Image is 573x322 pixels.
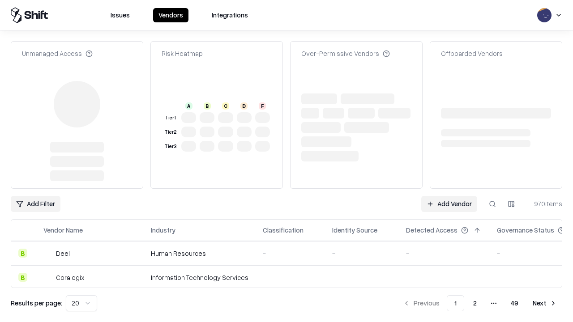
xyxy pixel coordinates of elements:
div: Coralogix [56,273,84,282]
div: - [332,249,392,258]
div: B [18,273,27,282]
div: Classification [263,225,304,235]
img: Deel [43,249,52,258]
div: Tier 3 [163,143,178,150]
div: Offboarded Vendors [441,49,503,58]
div: - [263,249,318,258]
div: Detected Access [406,225,458,235]
button: Issues [105,8,135,22]
div: F [259,102,266,110]
nav: pagination [398,295,562,311]
div: B [18,249,27,258]
div: Deel [56,249,70,258]
div: Information Technology Services [151,273,248,282]
div: Vendor Name [43,225,83,235]
div: C [222,102,229,110]
button: 1 [447,295,464,311]
div: A [185,102,192,110]
button: 2 [466,295,484,311]
button: Add Filter [11,196,60,212]
div: 970 items [526,199,562,208]
div: - [332,273,392,282]
div: Over-Permissive Vendors [301,49,390,58]
div: Governance Status [497,225,554,235]
div: - [406,273,483,282]
div: Human Resources [151,249,248,258]
div: Industry [151,225,175,235]
button: 49 [504,295,526,311]
div: B [204,102,211,110]
div: Unmanaged Access [22,49,93,58]
div: D [240,102,248,110]
div: - [263,273,318,282]
p: Results per page: [11,298,62,308]
div: Tier 2 [163,128,178,136]
button: Next [527,295,562,311]
div: - [406,249,483,258]
button: Integrations [206,8,253,22]
a: Add Vendor [421,196,477,212]
div: Identity Source [332,225,377,235]
img: Coralogix [43,273,52,282]
button: Vendors [153,8,188,22]
div: Risk Heatmap [162,49,203,58]
div: Tier 1 [163,114,178,122]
